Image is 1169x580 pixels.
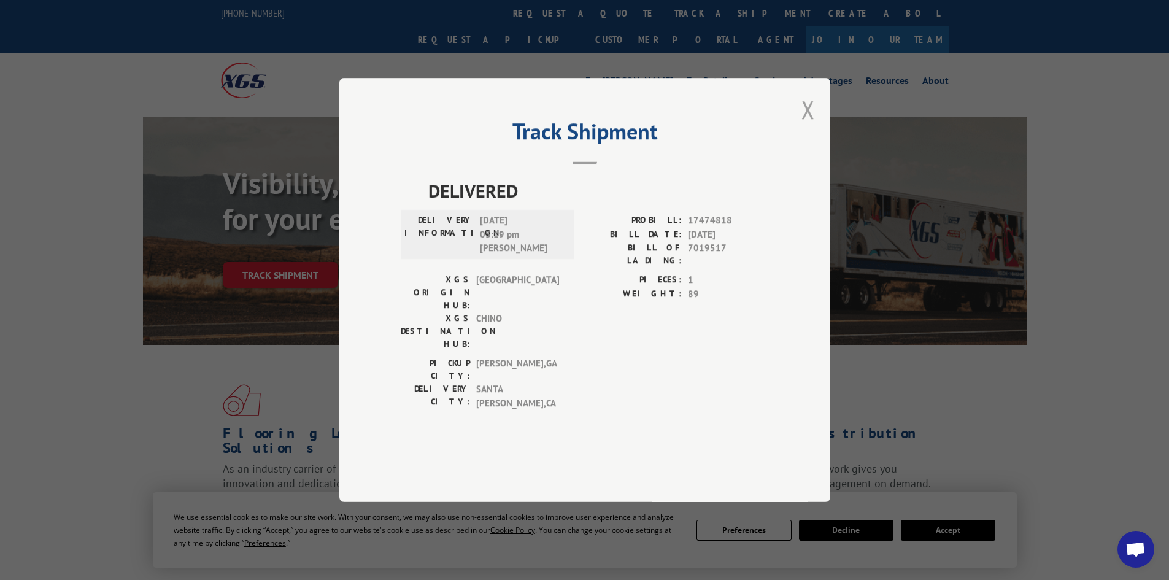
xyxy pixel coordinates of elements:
span: 17474818 [688,214,769,228]
span: 1 [688,273,769,287]
span: 7019517 [688,241,769,267]
span: 89 [688,287,769,301]
label: BILL DATE: [585,228,682,242]
label: XGS ORIGIN HUB: [401,273,470,312]
h2: Track Shipment [401,123,769,146]
label: WEIGHT: [585,287,682,301]
label: DELIVERY CITY: [401,382,470,410]
label: PROBILL: [585,214,682,228]
span: DELIVERED [428,177,769,204]
span: CHINO [476,312,559,350]
label: XGS DESTINATION HUB: [401,312,470,350]
span: [DATE] [688,228,769,242]
span: [DATE] 03:19 pm [PERSON_NAME] [480,214,563,255]
span: [GEOGRAPHIC_DATA] [476,273,559,312]
button: Close modal [801,93,815,126]
label: PICKUP CITY: [401,357,470,382]
span: [PERSON_NAME] , GA [476,357,559,382]
label: DELIVERY INFORMATION: [404,214,474,255]
label: PIECES: [585,273,682,287]
span: SANTA [PERSON_NAME] , CA [476,382,559,410]
label: BILL OF LADING: [585,241,682,267]
div: Open chat [1117,531,1154,568]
